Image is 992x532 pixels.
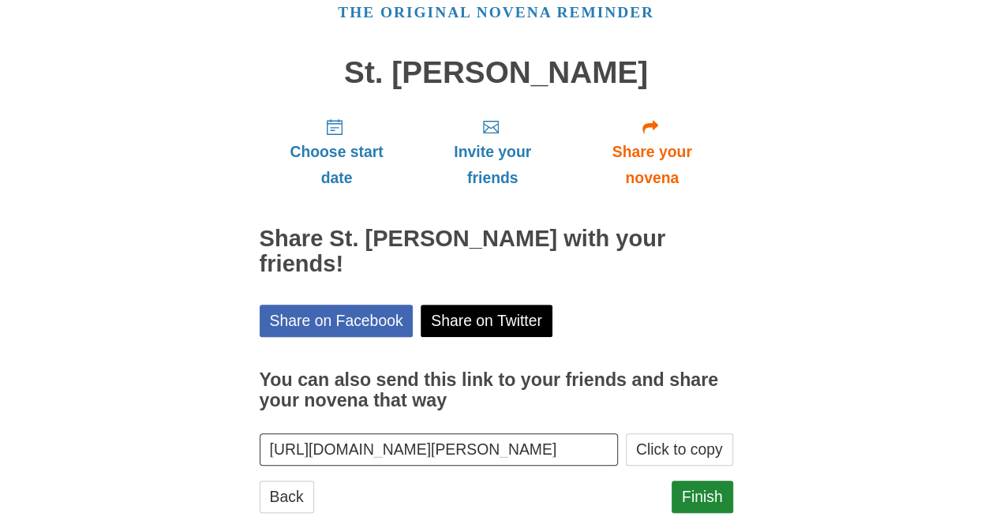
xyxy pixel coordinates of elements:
[260,370,733,410] h3: You can also send this link to your friends and share your novena that way
[571,105,733,199] a: Share your novena
[260,227,733,277] h2: Share St. [PERSON_NAME] with your friends!
[260,56,733,90] h1: St. [PERSON_NAME]
[421,305,552,337] a: Share on Twitter
[587,139,717,191] span: Share your novena
[672,481,733,513] a: Finish
[429,139,555,191] span: Invite your friends
[414,105,571,199] a: Invite your friends
[626,433,733,466] button: Click to copy
[338,4,654,21] a: The original novena reminder
[260,105,414,199] a: Choose start date
[260,305,414,337] a: Share on Facebook
[260,481,314,513] a: Back
[275,139,399,191] span: Choose start date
